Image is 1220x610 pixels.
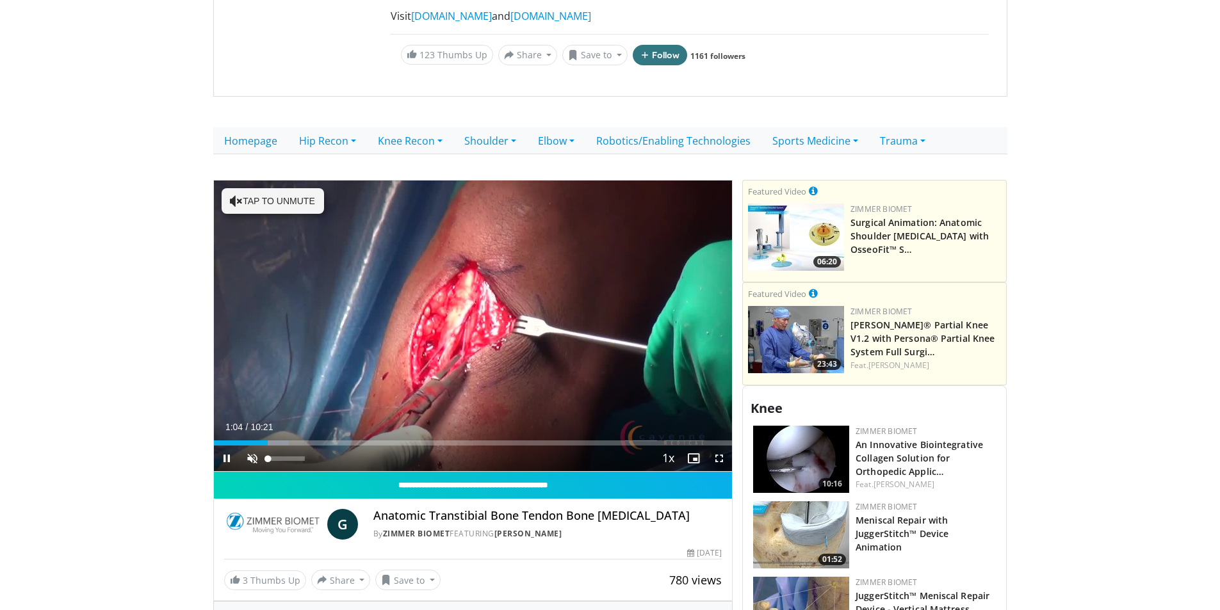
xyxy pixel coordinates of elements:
[753,426,849,493] img: 546e2266-0b1f-4fec-9770-c2a7f60a5496.150x105_q85_crop-smart_upscale.jpg
[214,440,733,445] div: Progress Bar
[813,358,841,370] span: 23:43
[687,547,722,559] div: [DATE]
[401,45,493,65] a: 123 Thumbs Up
[753,426,849,493] a: 10:16
[753,501,849,568] a: 01:52
[498,45,558,65] button: Share
[655,445,681,471] button: Playback Rate
[373,509,722,523] h4: Anatomic Transtibial Bone Tendon Bone [MEDICAL_DATA]
[748,306,844,373] img: 99b1778f-d2b2-419a-8659-7269f4b428ba.150x105_q85_crop-smart_upscale.jpg
[494,528,562,539] a: [PERSON_NAME]
[869,127,936,154] a: Trauma
[375,570,441,590] button: Save to
[213,127,288,154] a: Homepage
[562,45,628,65] button: Save to
[856,479,996,490] div: Feat.
[383,528,450,539] a: Zimmer Biomet
[818,478,846,490] span: 10:16
[243,574,248,586] span: 3
[453,127,527,154] a: Shoulder
[510,9,591,23] a: [DOMAIN_NAME]
[874,479,934,490] a: [PERSON_NAME]
[240,445,265,471] button: Unmute
[856,501,917,512] a: Zimmer Biomet
[850,319,995,358] a: [PERSON_NAME]® Partial Knee V1.2 with Persona® Partial Knee System Full Surgi…
[224,509,322,540] img: Zimmer Biomet
[751,399,783,417] span: Knee
[327,509,358,540] a: G
[748,204,844,271] img: 84e7f812-2061-4fff-86f6-cdff29f66ef4.150x105_q85_crop-smart_upscale.jpg
[761,127,869,154] a: Sports Medicine
[585,127,761,154] a: Robotics/Enabling Technologies
[527,127,585,154] a: Elbow
[856,577,917,588] a: Zimmer Biomet
[681,445,706,471] button: Enable picture-in-picture mode
[225,422,243,432] span: 1:04
[753,501,849,568] img: 50c219b3-c08f-4b6c-9bf8-c5ca6333d247.150x105_q85_crop-smart_upscale.jpg
[856,438,983,478] a: An Innovative Biointegrative Collagen Solution for Orthopedic Applic…
[419,49,435,61] span: 123
[868,360,929,371] a: [PERSON_NAME]
[411,9,492,23] a: [DOMAIN_NAME]
[222,188,324,214] button: Tap to unmute
[224,570,306,590] a: 3 Thumbs Up
[850,360,1001,371] div: Feat.
[669,572,722,588] span: 780 views
[214,181,733,472] video-js: Video Player
[818,554,846,565] span: 01:52
[311,570,371,590] button: Share
[690,51,745,61] a: 1161 followers
[367,127,453,154] a: Knee Recon
[850,216,989,255] a: Surgical Animation: Anatomic Shoulder [MEDICAL_DATA] with OsseoFit™ S…
[813,256,841,268] span: 06:20
[856,426,917,437] a: Zimmer Biomet
[373,528,722,540] div: By FEATURING
[748,306,844,373] a: 23:43
[633,45,688,65] button: Follow
[850,306,912,317] a: Zimmer Biomet
[748,288,806,300] small: Featured Video
[268,456,305,461] div: Volume Level
[250,422,273,432] span: 10:21
[288,127,367,154] a: Hip Recon
[214,445,240,471] button: Pause
[246,422,248,432] span: /
[850,204,912,214] a: Zimmer Biomet
[706,445,732,471] button: Fullscreen
[748,186,806,197] small: Featured Video
[748,204,844,271] a: 06:20
[856,514,948,553] a: Meniscal Repair with JuggerStitch™ Device Animation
